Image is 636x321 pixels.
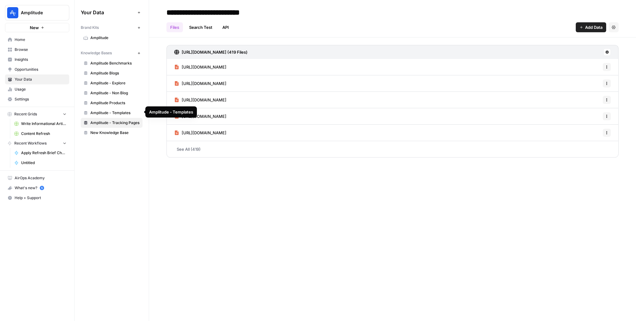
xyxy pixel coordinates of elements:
[90,130,140,136] span: New Knowledge Base
[5,139,69,148] button: Recent Workflows
[90,90,140,96] span: Amplitude - Non Blog
[81,25,99,30] span: Brand Kits
[15,96,66,102] span: Settings
[5,45,69,55] a: Browse
[90,100,140,106] span: Amplitude Products
[149,109,193,115] div: Amplitude - Templates
[81,58,143,68] a: Amplitude Benchmarks
[5,65,69,74] a: Opportunities
[81,128,143,138] a: New Knowledge Base
[576,22,606,32] button: Add Data
[15,67,66,72] span: Opportunities
[81,88,143,98] a: Amplitude - Non Blog
[174,108,226,124] a: [URL][DOMAIN_NAME]
[21,150,66,156] span: Apply Refresh Brief Changes
[174,75,226,91] a: [URL][DOMAIN_NAME]
[182,113,226,119] span: [URL][DOMAIN_NAME]
[81,118,143,128] a: Amplitude - Tracking Pages
[15,47,66,52] span: Browse
[81,68,143,78] a: Amplitude Blogs
[40,186,44,190] a: 5
[5,23,69,32] button: New
[5,94,69,104] a: Settings
[182,97,226,103] span: [URL][DOMAIN_NAME]
[90,80,140,86] span: Amplitude - Explore
[14,111,37,117] span: Recent Grids
[166,22,183,32] a: Files
[15,37,66,42] span: Home
[5,74,69,84] a: Your Data
[21,10,58,16] span: Amplitude
[81,9,135,16] span: Your Data
[5,173,69,183] a: AirOps Academy
[174,92,226,108] a: [URL][DOMAIN_NAME]
[5,183,69,193] div: What's new?
[21,121,66,127] span: Write Informational Article
[219,22,233,32] a: API
[90,35,140,41] span: Amplitude
[174,45,248,59] a: [URL][DOMAIN_NAME] (419 Files)
[15,87,66,92] span: Usage
[174,59,226,75] a: [URL][DOMAIN_NAME]
[15,57,66,62] span: Insights
[81,108,143,118] a: Amplitude - Templates
[41,186,43,189] text: 5
[15,175,66,181] span: AirOps Academy
[5,55,69,65] a: Insights
[21,131,66,136] span: Content Refresh
[81,78,143,88] a: Amplitude - Explore
[81,33,143,43] a: Amplitude
[14,140,47,146] span: Recent Workflows
[11,158,69,168] a: Untitled
[11,129,69,139] a: Content Refresh
[5,5,69,20] button: Workspace: Amplitude
[11,119,69,129] a: Write Informational Article
[182,130,226,136] span: [URL][DOMAIN_NAME]
[15,77,66,82] span: Your Data
[15,195,66,201] span: Help + Support
[5,109,69,119] button: Recent Grids
[90,120,140,126] span: Amplitude - Tracking Pages
[5,84,69,94] a: Usage
[166,141,619,157] a: See All (419)
[90,110,140,116] span: Amplitude - Templates
[11,148,69,158] a: Apply Refresh Brief Changes
[21,160,66,166] span: Untitled
[174,125,226,141] a: [URL][DOMAIN_NAME]
[182,49,248,55] h3: [URL][DOMAIN_NAME] (419 Files)
[81,98,143,108] a: Amplitude Products
[182,64,226,70] span: [URL][DOMAIN_NAME]
[185,22,216,32] a: Search Test
[90,60,140,66] span: Amplitude Benchmarks
[5,183,69,193] button: What's new? 5
[81,50,112,56] span: Knowledge Bases
[5,193,69,203] button: Help + Support
[182,80,226,87] span: [URL][DOMAIN_NAME]
[5,35,69,45] a: Home
[7,7,18,18] img: Amplitude Logo
[585,24,602,30] span: Add Data
[90,70,140,76] span: Amplitude Blogs
[30,25,39,31] span: New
